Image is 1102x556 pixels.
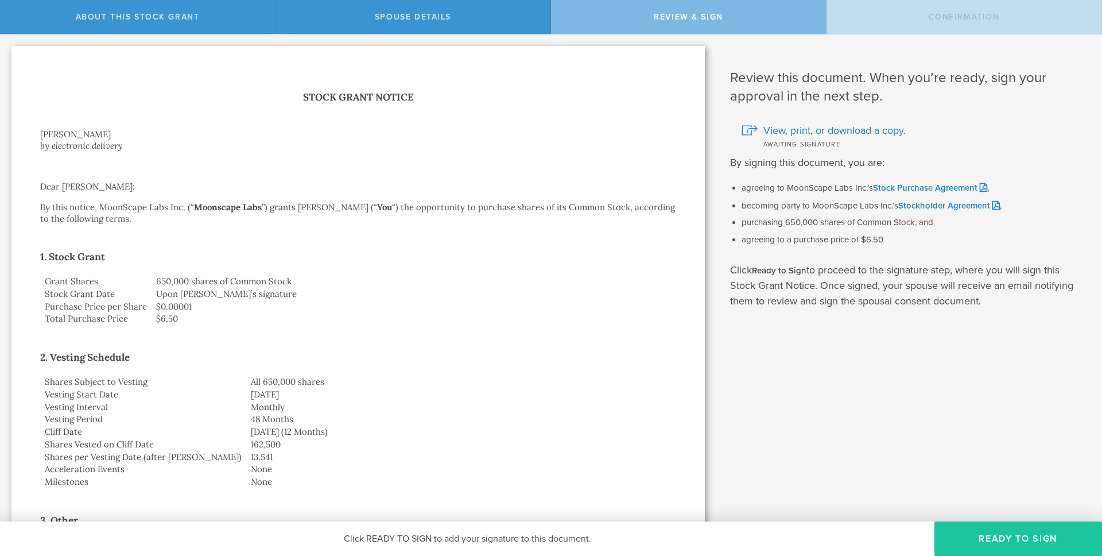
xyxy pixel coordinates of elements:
h2: 2. Vesting Schedule [40,348,676,366]
i: by electronic delivery [40,140,123,151]
strong: Moonscape Labs [194,202,262,213]
p: Dear [PERSON_NAME]: [40,181,676,192]
span: Spouse Details [375,12,451,22]
h2: 1. Stock Grant [40,248,676,266]
td: $6.50 [152,312,676,325]
h2: 3. Other [40,511,676,530]
td: Vesting Start Date [40,388,246,401]
li: agreeing to a purchase price of $6.50 [742,234,1085,246]
td: Milestones [40,476,246,488]
h1: Stock Grant Notice [40,89,676,106]
a: Stockholder Agreement [898,200,1000,211]
td: Cliff Date [40,426,246,438]
td: Shares Vested on Cliff Date [40,438,246,451]
td: None [246,476,676,488]
td: None [246,463,676,476]
td: Vesting Period [40,413,246,426]
button: Ready to Sign [934,522,1102,556]
td: Stock Grant Date [40,288,152,300]
a: Stock Purchase Agreement [873,183,987,193]
span: Review & Sign [654,12,723,22]
span: About this stock grant [76,12,200,22]
td: Shares Subject to Vesting [40,376,246,388]
td: [DATE] [246,388,676,401]
td: $0.00001 [152,300,676,313]
li: purchasing 650,000 shares of Common Stock, and [742,217,1085,229]
td: Shares per Vesting Date (after [PERSON_NAME]) [40,451,246,464]
td: 162,500 [246,438,676,451]
td: [DATE] (12 Months) [246,426,676,438]
div: Awaiting signature [742,138,1085,149]
td: All 650,000 shares [246,376,676,388]
div: [PERSON_NAME] [40,129,676,140]
strong: You [377,202,392,213]
li: becoming party to MoonScape Labs Inc.’s , [742,200,1085,212]
p: By this notice, MoonScape Labs Inc. (“ ”) grants [PERSON_NAME] (“ “) the opportunity to purchase ... [40,202,676,225]
td: 13,541 [246,451,676,464]
p: By signing this document, you are: [730,155,1085,171]
td: Vesting Interval [40,401,246,414]
td: Upon [PERSON_NAME]’s signature [152,288,676,300]
span: Click READY TO SIGN to add your signature to this document. [344,533,591,545]
p: Click to proceed to the signature step, where you will sign this Stock Grant Notice. Once signed,... [730,262,1085,309]
td: 650,000 shares of Common Stock [152,275,676,288]
li: agreeing to MoonScape Labs Inc.’s , [742,182,1085,194]
td: Acceleration Events [40,463,246,476]
span: Confirmation [929,12,1000,22]
h1: Review this document. When you’re ready, sign your approval in the next step. [730,69,1085,106]
b: Ready to Sign [752,265,806,276]
td: Monthly [246,401,676,414]
td: Purchase Price per Share [40,300,152,313]
td: 48 Months [246,413,676,426]
td: Total Purchase Price [40,312,152,325]
td: Grant Shares [40,275,152,288]
span: View, print, or download a copy. [763,123,906,138]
